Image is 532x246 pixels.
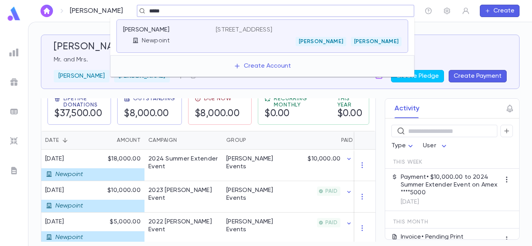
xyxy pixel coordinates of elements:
p: [STREET_ADDRESS] [216,26,272,34]
span: Due Now [204,96,232,102]
button: Create [480,5,520,17]
div: $5,000.00 [98,218,141,244]
button: Sort [246,134,259,147]
img: campaigns_grey.99e729a5f7ee94e3726e6486bddda8f1.svg [9,77,19,87]
p: Newpoint [55,234,83,241]
div: Campaign [148,131,177,150]
h5: [PERSON_NAME] [54,41,130,53]
img: imports_grey.530a8a0e642e233f2baf0ef88e8c9fcb.svg [9,136,19,146]
div: 2024 Summer Extender Event [148,155,218,171]
span: [PERSON_NAME] [351,38,402,45]
div: Group [226,131,246,150]
p: [PERSON_NAME] [70,7,123,15]
button: Create Account [227,59,297,73]
button: Activity [395,99,419,118]
div: $18,000.00 [98,155,141,181]
span: PAID [322,220,340,226]
div: Amount [117,131,141,150]
p: [PERSON_NAME] [58,72,105,80]
img: home_white.a664292cf8c1dea59945f0da9f25487c.svg [42,8,51,14]
span: Recurring Monthly [274,96,328,108]
p: $10,000.00 [308,155,340,163]
div: Kurland Events [226,187,277,202]
p: Payment • $10,000.00 to 2024 Summer Extender Event on Amex ****5000 [401,173,500,197]
img: logo [6,6,22,21]
h5: $8,000.00 [124,108,175,120]
div: Kurland Events [226,218,277,234]
div: 2022 Kurland Event [148,218,218,234]
span: User [423,143,436,149]
span: Lifetime Donations [63,96,104,108]
p: Mr. and Mrs. [54,56,507,64]
span: [PERSON_NAME] [296,38,346,45]
button: Sort [104,134,117,147]
div: [DATE] [45,155,106,163]
div: Group [222,131,281,150]
div: [DATE] [45,187,106,194]
p: [PERSON_NAME] [123,26,169,34]
button: Sort [59,134,71,147]
h5: $0.00 [264,108,328,120]
p: Invoice • Pending Print [401,233,464,241]
h5: $0.00 [337,108,363,120]
span: PAID [322,188,340,194]
div: Type [391,138,416,154]
span: Outstanding [133,96,175,102]
div: [DATE] [45,218,106,226]
span: This Year [337,96,363,108]
div: Campaign [144,131,222,150]
div: Paid [281,131,357,150]
span: This Month [393,219,428,225]
div: $10,000.00 [98,187,141,212]
div: Amount [94,131,144,150]
p: Newpoint [55,171,83,178]
div: User [423,138,449,154]
div: [PERSON_NAME] [54,70,109,82]
p: Newpoint [142,37,170,45]
span: This Week [393,159,423,165]
h5: $8,000.00 [195,108,240,120]
div: Date [45,131,59,150]
div: Kurland Events [226,155,277,171]
img: batches_grey.339ca447c9d9533ef1741baa751efc33.svg [9,107,19,116]
button: Sort [329,134,341,147]
span: Type [391,143,406,149]
button: Create Payment [449,70,507,82]
img: letters_grey.7941b92b52307dd3b8a917253454ce1c.svg [9,166,19,175]
h5: $37,500.00 [54,108,104,120]
img: reports_grey.c525e4749d1bce6a11f5fe2a8de1b229.svg [9,48,19,57]
div: 2023 Kurland Event [148,187,218,202]
p: Newpoint [55,202,83,210]
button: Sort [177,134,189,147]
p: [DATE] [401,198,500,206]
button: Create Pledge [391,70,444,82]
div: Paid [341,131,353,150]
div: Date [41,131,94,150]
